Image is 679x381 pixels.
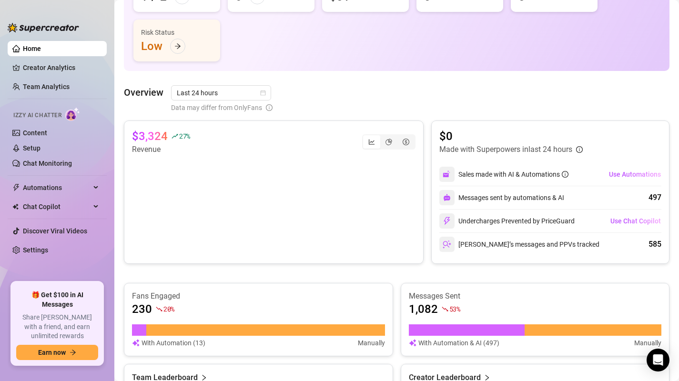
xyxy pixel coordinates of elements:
[12,184,20,191] span: thunderbolt
[70,349,76,356] span: arrow-right
[439,144,572,155] article: Made with Superpowers in last 24 hours
[443,170,451,179] img: svg%3e
[174,43,181,50] span: arrow-right
[649,239,661,250] div: 585
[163,304,174,313] span: 20 %
[443,194,451,201] img: svg%3e
[132,338,140,348] img: svg%3e
[132,301,152,317] article: 230
[171,102,262,113] span: Data may differ from OnlyFans
[362,134,416,150] div: segmented control
[23,227,87,235] a: Discover Viral Videos
[439,129,583,144] article: $0
[8,23,79,32] img: logo-BBDzfeDw.svg
[142,338,205,348] article: With Automation (13)
[634,338,661,348] article: Manually
[65,107,80,121] img: AI Chatter
[442,306,448,312] span: fall
[449,304,460,313] span: 53 %
[260,90,266,96] span: calendar
[23,129,47,137] a: Content
[23,60,99,75] a: Creator Analytics
[418,338,499,348] article: With Automation & AI (497)
[38,349,66,356] span: Earn now
[177,86,265,100] span: Last 24 hours
[439,190,564,205] div: Messages sent by automations & AI
[132,291,385,301] article: Fans Engaged
[576,146,583,153] span: info-circle
[23,199,91,214] span: Chat Copilot
[458,169,568,180] div: Sales made with AI & Automations
[439,237,599,252] div: [PERSON_NAME]’s messages and PPVs tracked
[649,192,661,203] div: 497
[409,291,662,301] article: Messages Sent
[132,144,190,155] article: Revenue
[443,240,451,249] img: svg%3e
[124,85,163,100] article: Overview
[23,45,41,52] a: Home
[439,213,575,229] div: Undercharges Prevented by PriceGuard
[610,213,661,229] button: Use Chat Copilot
[23,246,48,254] a: Settings
[132,129,168,144] article: $3,324
[609,170,661,178] span: Use Automations
[385,139,392,145] span: pie-chart
[409,338,416,348] img: svg%3e
[12,203,19,210] img: Chat Copilot
[16,313,98,341] span: Share [PERSON_NAME] with a friend, and earn unlimited rewards
[141,27,213,38] div: Risk Status
[358,338,385,348] article: Manually
[403,139,409,145] span: dollar-circle
[608,167,661,182] button: Use Automations
[647,349,669,371] div: Open Intercom Messenger
[23,180,91,195] span: Automations
[172,133,178,140] span: rise
[16,291,98,309] span: 🎁 Get $100 in AI Messages
[610,217,661,225] span: Use Chat Copilot
[13,111,61,120] span: Izzy AI Chatter
[562,171,568,178] span: info-circle
[179,131,190,140] span: 27 %
[368,139,375,145] span: line-chart
[156,306,162,312] span: fall
[409,301,438,317] article: 1,082
[16,345,98,360] button: Earn nowarrow-right
[443,217,451,225] img: svg%3e
[23,144,41,152] a: Setup
[266,102,273,113] span: info-circle
[23,160,72,167] a: Chat Monitoring
[23,83,70,90] a: Team Analytics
